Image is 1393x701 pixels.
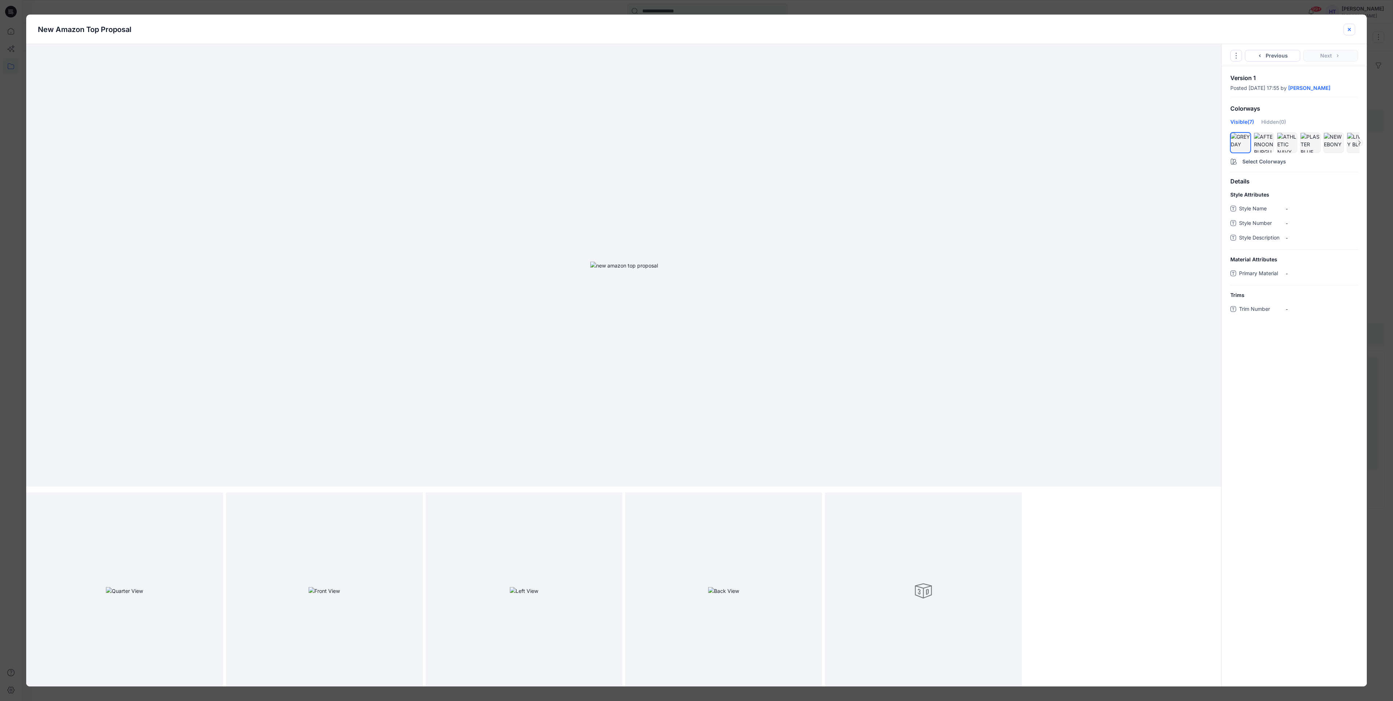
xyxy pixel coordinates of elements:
[1230,50,1242,62] button: Options
[510,587,538,595] img: Left View
[1277,132,1297,153] div: hide/show colorwayATHLETIC NAVY
[1344,24,1355,35] button: close-btn
[1347,132,1367,153] div: hide/show colorwayLIVELY BLUE
[1288,85,1330,91] a: [PERSON_NAME]
[1230,85,1358,91] div: Posted [DATE] 17:55 by
[1230,75,1358,81] p: Version 1
[590,262,658,269] img: new amazon top proposal
[1300,132,1321,153] div: hide/show colorwayPLASTER BLUE
[1230,118,1254,131] div: Visible (7)
[1245,50,1300,62] button: Previous
[106,587,143,595] img: Quarter View
[1230,256,1277,263] span: Material Attributes
[1286,205,1358,213] span: -
[1286,270,1358,277] span: -
[1239,219,1283,229] span: Style Number
[1230,132,1251,153] div: hide/show colorwayGREY DAY
[1254,132,1274,153] div: hide/show colorwayAFTERNOON BURGUNDY
[1286,305,1358,313] span: -
[1222,154,1367,166] button: Select Colorways
[1239,204,1283,214] span: Style Name
[1239,305,1283,315] span: Trim Number
[708,587,739,595] img: Back View
[1222,99,1367,118] div: Colorways
[1286,234,1358,242] span: -
[309,587,340,595] img: Front View
[1230,191,1269,198] span: Style Attributes
[1239,269,1283,279] span: Primary Material
[1222,172,1367,191] div: Details
[38,24,131,35] p: new amazon top proposal
[1261,118,1286,131] div: Hidden (0)
[1323,132,1344,153] div: hide/show colorwayNEW EBONY
[1230,291,1245,299] span: Trims
[1286,219,1358,227] span: -
[1239,233,1283,243] span: Style Description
